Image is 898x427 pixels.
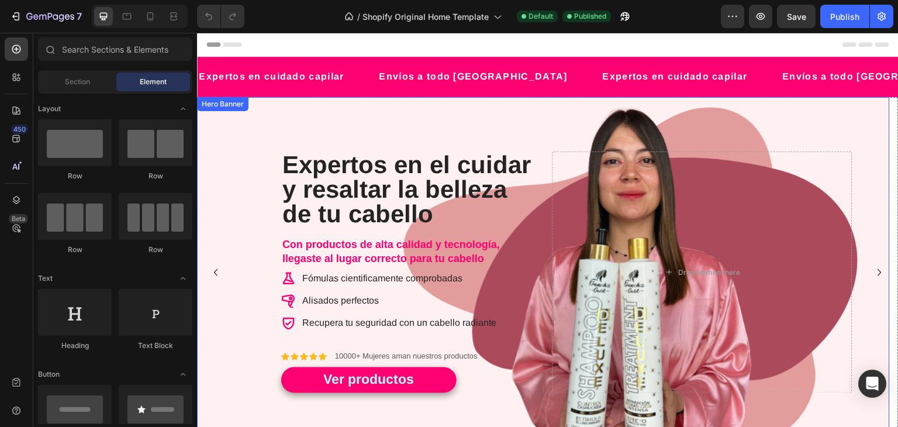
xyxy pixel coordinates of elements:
p: Expertos en cuidado capilar [405,36,550,53]
div: Drop element here [482,235,544,245]
span: Default [529,11,553,22]
div: 450 [11,125,28,134]
span: Toggle open [174,269,192,288]
div: Open Intercom Messenger [858,370,886,398]
span: / [357,11,360,23]
span: Shopify Original Home Template [362,11,489,23]
button: Publish [820,5,869,28]
span: Section [65,77,90,87]
p: Alisados perfectos [105,261,299,275]
span: Toggle open [174,99,192,118]
div: Publish [830,11,859,23]
strong: Ver productos [127,339,217,354]
div: Row [119,171,192,181]
div: Hero Banner [2,66,49,77]
div: Undo/Redo [197,5,244,28]
div: Row [38,245,112,255]
span: Layout [38,104,61,114]
p: Fómulas cientificamente comprobadas [105,239,299,253]
div: Beta [9,214,28,223]
span: Element [140,77,167,87]
div: Row [119,245,192,255]
strong: llegaste al lugar correcto para tu cabello [85,220,287,232]
iframe: Design area [197,33,898,427]
button: Carousel Back Arrow [9,230,28,249]
div: Row [38,171,112,181]
p: Recupera tu seguridad con un cabello radiante [105,283,299,297]
p: 10000+ Mujeres aman nuestros productos [138,319,281,329]
span: Toggle open [174,365,192,384]
div: Heading [38,340,112,351]
input: Search Sections & Elements [38,37,192,61]
span: Button [38,369,60,380]
button: Save [777,5,816,28]
button: Carousel Next Arrow [673,230,692,249]
span: Text [38,273,53,284]
span: Published [574,11,606,22]
div: Text Block [119,340,192,351]
p: Envíos a todo [GEOGRAPHIC_DATA] [586,36,774,53]
p: 7 [77,9,82,23]
span: Save [787,12,806,22]
button: 7 [5,5,87,28]
strong: Con productos de alta calidad y tecnología, [85,206,303,218]
h2: Expertos en el cuidar y resaltar la belleza de tu cabello [84,119,337,195]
